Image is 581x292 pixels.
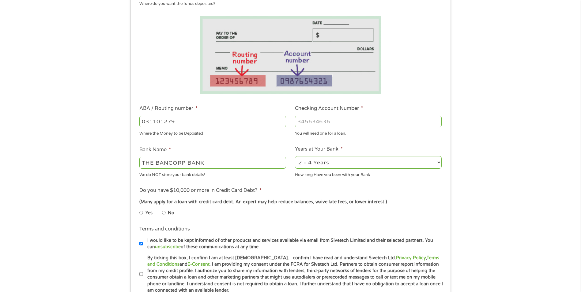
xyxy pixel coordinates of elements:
div: You will need one for a loan. [295,129,442,137]
a: Terms and Conditions [147,255,439,267]
label: I would like to be kept informed of other products and services available via email from Sivetech... [143,237,443,250]
label: Terms and conditions [139,226,190,232]
input: 345634636 [295,116,442,127]
div: Where do you want the funds deposited? [139,1,437,7]
a: Privacy Policy [396,255,426,260]
label: Checking Account Number [295,105,363,112]
label: Years at Your Bank [295,146,343,152]
div: We do NOT store your bank details! [139,170,286,178]
label: ABA / Routing number [139,105,198,112]
input: 263177916 [139,116,286,127]
div: Where the Money to be Deposited [139,129,286,137]
label: Do you have $10,000 or more in Credit Card Debt? [139,187,262,194]
a: E-Consent [187,262,209,267]
div: (Many apply for a loan with credit card debt. An expert may help reduce balances, waive late fees... [139,199,441,205]
label: Yes [145,210,153,216]
a: unsubscribe [155,244,181,249]
label: Bank Name [139,147,171,153]
div: How long Have you been with your Bank [295,170,442,178]
img: Routing number location [200,16,381,94]
label: No [168,210,174,216]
